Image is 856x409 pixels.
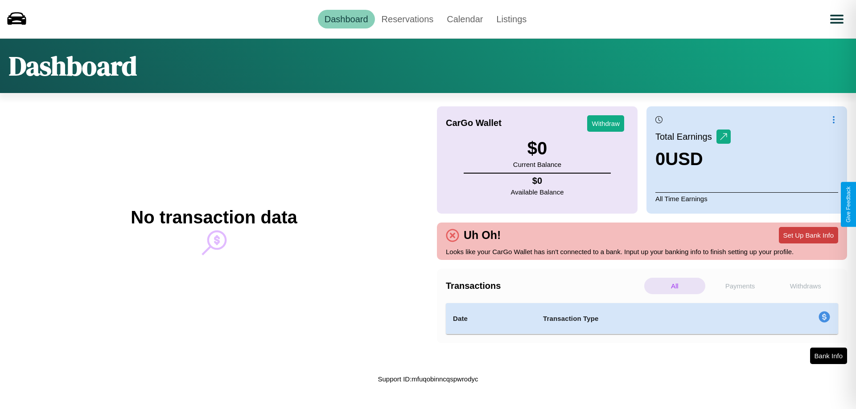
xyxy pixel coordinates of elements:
h4: CarGo Wallet [446,118,502,128]
button: Withdraw [587,115,624,132]
button: Open menu [824,7,849,32]
p: Withdraws [775,278,836,294]
p: Available Balance [511,186,564,198]
p: All [644,278,705,294]
a: Calendar [440,10,490,28]
h1: Dashboard [9,48,137,84]
a: Listings [490,10,533,28]
p: Total Earnings [655,129,716,145]
h4: Transaction Type [543,313,745,324]
h4: $ 0 [511,176,564,186]
h4: Date [453,313,529,324]
button: Bank Info [810,348,847,364]
p: Support ID: mfuqobinncqspwrodyc [378,373,478,385]
h3: 0 USD [655,149,731,169]
h4: Transactions [446,281,642,291]
a: Reservations [375,10,440,28]
p: Payments [710,278,771,294]
p: Current Balance [513,158,561,170]
h3: $ 0 [513,138,561,158]
h4: Uh Oh! [459,229,505,242]
table: simple table [446,303,838,334]
p: Looks like your CarGo Wallet has isn't connected to a bank. Input up your banking info to finish ... [446,246,838,258]
h2: No transaction data [131,207,297,227]
a: Dashboard [318,10,375,28]
div: Give Feedback [845,186,852,223]
p: All Time Earnings [655,192,838,205]
button: Set Up Bank Info [779,227,838,243]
